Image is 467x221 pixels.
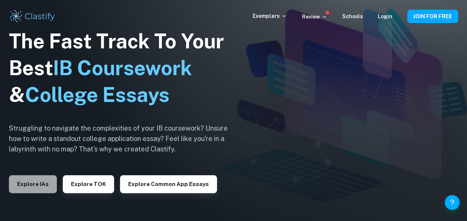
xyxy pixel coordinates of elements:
a: Explore TOK [63,180,114,187]
img: Clastify logo [9,9,56,24]
h6: Struggling to navigate the complexities of your IB coursework? Unsure how to write a standout col... [9,123,239,154]
button: JOIN FOR FREE [407,10,458,23]
span: College Essays [25,83,169,106]
a: Explore IAs [9,180,57,187]
button: Help and Feedback [445,195,460,210]
span: IB Coursework [53,56,192,80]
a: Schools [342,13,363,19]
a: Login [378,13,392,19]
button: Explore TOK [63,175,114,193]
button: Explore Common App essays [120,175,217,193]
button: Explore IAs [9,175,57,193]
p: Exemplars [253,12,287,20]
p: Review [302,13,327,21]
a: Explore Common App essays [120,180,217,187]
h1: The Fast Track To Your Best & [9,28,239,108]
